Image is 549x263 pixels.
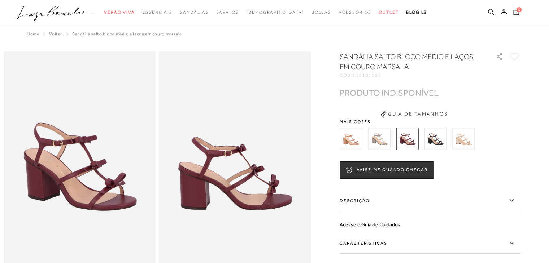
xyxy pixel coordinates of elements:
span: Outlet [379,10,399,15]
button: 0 [511,8,521,18]
button: Guia de Tamanhos [378,108,450,120]
a: noSubCategoriesText [379,6,399,19]
span: [DEMOGRAPHIC_DATA] [246,10,304,15]
span: Verão Viva [104,10,135,15]
span: 116101156 [353,73,382,78]
a: noSubCategoriesText [246,6,304,19]
div: PRODUTO INDISPONÍVEL [340,89,439,97]
span: Essenciais [142,10,173,15]
span: Sapatos [216,10,239,15]
a: noSubCategoriesText [216,6,239,19]
img: SANDÁLIA SALTO BLOCO MÉDIO E LAÇOS EM COURO MARSALA [396,128,418,150]
span: 0 [517,7,522,12]
img: SANDÁLIA SALTO BLOCO MÉDIO E LAÇOS EM COURO COBRA METAL TITÂNIO [368,128,390,150]
a: noSubCategoriesText [180,6,209,19]
span: BLOG LB [406,10,427,15]
span: SANDÁLIA SALTO BLOCO MÉDIO E LAÇOS EM COURO MARSALA [72,31,182,36]
a: Voltar [49,31,62,36]
h1: SANDÁLIA SALTO BLOCO MÉDIO E LAÇOS EM COURO MARSALA [340,52,475,72]
a: Acesse o Guia de Cuidados [340,222,400,227]
a: noSubCategoriesText [339,6,371,19]
img: SANDÁLIA SALTO BLOCO MÉDIO E LAÇOS EM COURO PRETO [424,128,446,150]
span: Mais cores [340,120,520,124]
a: noSubCategoriesText [142,6,173,19]
a: noSubCategoriesText [311,6,331,19]
button: AVISE-ME QUANDO CHEGAR [340,161,433,179]
div: CÓD: [340,73,484,77]
label: Características [340,233,520,254]
img: SANDÁLIA SALTO BLOCO MÉDIO E LAÇOS EM METALIZADO DOURADO [452,128,475,150]
span: Sandálias [180,10,209,15]
span: Acessórios [339,10,371,15]
span: Bolsas [311,10,331,15]
a: noSubCategoriesText [104,6,135,19]
a: BLOG LB [406,6,427,19]
label: Descrição [340,190,520,211]
a: Home [27,31,39,36]
img: SANDÁLIA SALTO BLOCO MÉDIO E LAÇOS EM COURO BEGE BLUSH [340,128,362,150]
